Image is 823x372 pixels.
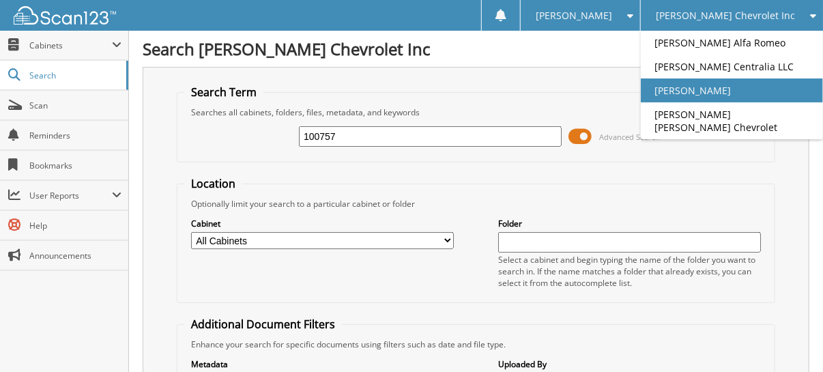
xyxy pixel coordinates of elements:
[29,70,119,81] span: Search
[14,6,116,25] img: scan123-logo-white.svg
[599,132,660,142] span: Advanced Search
[29,220,121,231] span: Help
[29,40,112,51] span: Cabinets
[29,190,112,201] span: User Reports
[641,55,823,78] a: [PERSON_NAME] Centralia LLC
[29,250,121,261] span: Announcements
[184,176,242,191] legend: Location
[498,358,761,370] label: Uploaded By
[184,339,768,350] div: Enhance your search for specific documents using filters such as date and file type.
[191,358,454,370] label: Metadata
[641,31,823,55] a: [PERSON_NAME] Alfa Romeo
[498,218,761,229] label: Folder
[641,102,823,139] a: [PERSON_NAME] [PERSON_NAME] Chevrolet
[184,198,768,210] div: Optionally limit your search to a particular cabinet or folder
[29,160,121,171] span: Bookmarks
[656,12,795,20] span: [PERSON_NAME] Chevrolet Inc
[184,317,342,332] legend: Additional Document Filters
[184,85,263,100] legend: Search Term
[498,254,761,289] div: Select a cabinet and begin typing the name of the folder you want to search in. If the name match...
[191,218,454,229] label: Cabinet
[536,12,612,20] span: [PERSON_NAME]
[755,306,823,372] iframe: Chat Widget
[143,38,809,60] h1: Search [PERSON_NAME] Chevrolet Inc
[641,78,823,102] a: [PERSON_NAME]
[29,100,121,111] span: Scan
[184,106,768,118] div: Searches all cabinets, folders, files, metadata, and keywords
[29,130,121,141] span: Reminders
